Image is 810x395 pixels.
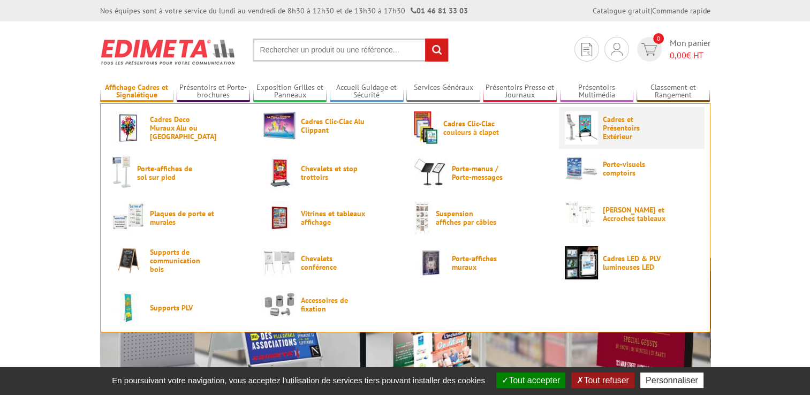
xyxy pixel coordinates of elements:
[496,373,565,388] button: Tout accepter
[112,111,145,145] img: Cadres Deco Muraux Alu ou Bois
[253,83,327,101] a: Exposition Grilles et Panneaux
[414,111,548,145] a: Cadres Clic-Clac couleurs à clapet
[670,50,686,60] span: 0,00
[112,246,145,275] img: Supports de communication bois
[112,201,246,234] a: Plaques de porte et murales
[443,119,508,136] span: Cadres Clic-Clac couleurs à clapet
[330,83,404,101] a: Accueil Guidage et Sécurité
[452,254,516,271] span: Porte-affiches muraux
[603,206,667,223] span: [PERSON_NAME] et Accroches tableaux
[565,111,699,145] a: Cadres et Présentoirs Extérieur
[565,201,598,227] img: Cimaises et Accroches tableaux
[414,246,447,279] img: Porte-affiches muraux
[581,43,592,56] img: devis rapide
[641,43,657,56] img: devis rapide
[150,248,214,274] span: Supports de communication bois
[112,291,246,324] a: Supports PLV
[565,201,699,227] a: [PERSON_NAME] et Accroches tableaux
[112,291,145,324] img: Supports PLV
[414,246,548,279] a: Porte-affiches muraux
[611,43,623,56] img: devis rapide
[565,156,699,181] a: Porte-visuels comptoirs
[301,296,365,313] span: Accessoires de fixation
[653,33,664,44] span: 0
[263,111,397,140] a: Cadres Clic-Clac Alu Clippant
[263,246,397,279] a: Chevalets conférence
[436,209,500,226] span: Suspension affiches par câbles
[670,37,710,62] span: Mon panier
[112,156,246,189] a: Porte-affiches de sol sur pied
[100,32,237,72] img: Présentoir, panneau, stand - Edimeta - PLV, affichage, mobilier bureau, entreprise
[603,254,667,271] span: Cadres LED & PLV lumineuses LED
[414,201,431,234] img: Suspension affiches par câbles
[560,83,634,101] a: Présentoirs Multimédia
[263,156,296,189] img: Chevalets et stop trottoirs
[263,156,397,189] a: Chevalets et stop trottoirs
[301,209,365,226] span: Vitrines et tableaux affichage
[565,246,699,279] a: Cadres LED & PLV lumineuses LED
[150,209,214,226] span: Plaques de porte et murales
[112,246,246,275] a: Supports de communication bois
[253,39,449,62] input: Rechercher un produit ou une référence...
[593,5,710,16] div: |
[112,201,145,234] img: Plaques de porte et murales
[150,115,214,141] span: Cadres Deco Muraux Alu ou [GEOGRAPHIC_DATA]
[112,156,132,189] img: Porte-affiches de sol sur pied
[263,201,397,234] a: Vitrines et tableaux affichage
[414,156,447,189] img: Porte-menus / Porte-messages
[263,246,296,279] img: Chevalets conférence
[177,83,251,101] a: Présentoirs et Porte-brochures
[301,164,365,181] span: Chevalets et stop trottoirs
[565,111,598,145] img: Cadres et Présentoirs Extérieur
[634,37,710,62] a: devis rapide 0 Mon panier 0,00€ HT
[406,83,480,101] a: Services Généraux
[263,201,296,234] img: Vitrines et tableaux affichage
[263,291,296,317] img: Accessoires de fixation
[301,117,365,134] span: Cadres Clic-Clac Alu Clippant
[263,111,296,140] img: Cadres Clic-Clac Alu Clippant
[571,373,634,388] button: Tout refuser
[414,111,438,145] img: Cadres Clic-Clac couleurs à clapet
[652,6,710,16] a: Commande rapide
[565,156,598,181] img: Porte-visuels comptoirs
[414,201,548,234] a: Suspension affiches par câbles
[483,83,557,101] a: Présentoirs Presse et Journaux
[637,83,710,101] a: Classement et Rangement
[112,111,246,145] a: Cadres Deco Muraux Alu ou [GEOGRAPHIC_DATA]
[670,49,710,62] span: € HT
[100,83,174,101] a: Affichage Cadres et Signalétique
[565,246,598,279] img: Cadres LED & PLV lumineuses LED
[603,160,667,177] span: Porte-visuels comptoirs
[301,254,365,271] span: Chevalets conférence
[263,291,397,317] a: Accessoires de fixation
[593,6,650,16] a: Catalogue gratuit
[100,5,468,16] div: Nos équipes sont à votre service du lundi au vendredi de 8h30 à 12h30 et de 13h30 à 17h30
[603,115,667,141] span: Cadres et Présentoirs Extérieur
[411,6,468,16] strong: 01 46 81 33 03
[107,376,490,385] span: En poursuivant votre navigation, vous acceptez l'utilisation de services tiers pouvant installer ...
[137,164,201,181] span: Porte-affiches de sol sur pied
[425,39,448,62] input: rechercher
[452,164,516,181] span: Porte-menus / Porte-messages
[150,303,214,312] span: Supports PLV
[640,373,703,388] button: Personnaliser (fenêtre modale)
[414,156,548,189] a: Porte-menus / Porte-messages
